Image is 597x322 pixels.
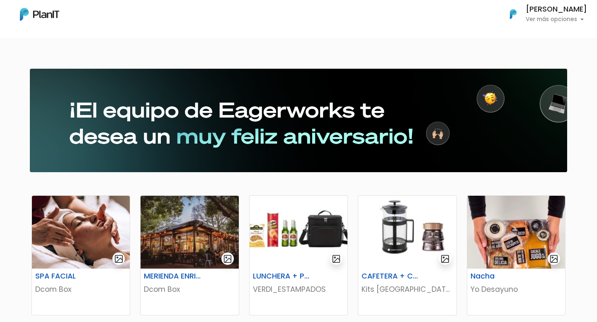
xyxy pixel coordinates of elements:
[20,8,59,21] img: PlanIt Logo
[140,195,239,315] a: gallery-light MERIENDA ENRIQUETA CAFÉ Dcom Box
[332,254,341,264] img: gallery-light
[141,196,238,269] img: thumb_6349CFF3-484F-4BCD-9940-78224EC48F4B.jpeg
[139,272,206,281] h6: MERIENDA ENRIQUETA CAFÉ
[362,284,453,295] p: Kits [GEOGRAPHIC_DATA]
[358,196,456,269] img: thumb_63AE2317-F514-41F3-A209-2759B9902972.jpeg
[499,3,587,25] button: PlanIt Logo [PERSON_NAME] Ver más opciones
[248,272,315,281] h6: LUNCHERA + PICADA
[250,196,347,269] img: thumb_B5069BE2-F4D7-4801-A181-DF9E184C69A6.jpeg
[467,196,565,269] img: thumb_D894C8AE-60BF-4788-A814-9D6A2BE292DF.jpeg
[358,195,456,315] a: gallery-light CAFETERA + CAFÉ [PERSON_NAME] Kits [GEOGRAPHIC_DATA]
[467,195,565,315] a: gallery-light Nacha Yo Desayuno
[357,272,424,281] h6: CAFETERA + CAFÉ [PERSON_NAME]
[253,284,344,295] p: VERDI_ESTAMPADOS
[526,6,587,13] h6: [PERSON_NAME]
[249,195,348,315] a: gallery-light LUNCHERA + PICADA VERDI_ESTAMPADOS
[223,254,233,264] img: gallery-light
[526,17,587,22] p: Ver más opciones
[471,284,562,295] p: Yo Desayuno
[549,254,559,264] img: gallery-light
[504,5,522,23] img: PlanIt Logo
[35,284,126,295] p: Dcom Box
[114,254,124,264] img: gallery-light
[144,284,235,295] p: Dcom Box
[32,196,130,269] img: thumb_2AAA59ED-4AB8-4286-ADA8-D238202BF1A2.jpeg
[466,272,533,281] h6: Nacha
[32,195,130,315] a: gallery-light SPA FACIAL Dcom Box
[30,272,98,281] h6: SPA FACIAL
[440,254,450,264] img: gallery-light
